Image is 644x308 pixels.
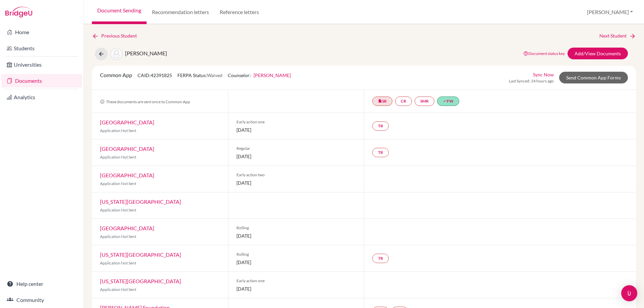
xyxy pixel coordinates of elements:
[533,71,554,78] a: Sync Now
[5,7,32,17] img: Bridge-U
[443,99,447,103] i: done
[1,277,82,291] a: Help center
[100,225,154,231] a: [GEOGRAPHIC_DATA]
[236,145,356,151] span: Regular
[372,254,389,263] a: TR
[254,72,291,78] a: [PERSON_NAME]
[236,259,356,266] span: [DATE]
[100,172,154,178] a: [GEOGRAPHIC_DATA]
[236,119,356,125] span: Early action one
[372,97,392,106] a: insert_drive_fileSR
[568,48,628,59] a: Add/View Documents
[125,50,167,56] span: [PERSON_NAME]
[100,145,154,152] a: [GEOGRAPHIC_DATA]
[100,128,136,133] span: Application Not Sent
[395,97,412,106] a: CR
[509,78,554,84] span: Last Synced: 24 hours ago
[1,42,82,55] a: Students
[100,207,136,212] span: Application Not Sent
[236,153,356,160] span: [DATE]
[100,260,136,265] span: Application Not Sent
[372,121,389,131] a: TR
[100,181,136,186] span: Application Not Sent
[177,72,222,78] span: FERPA Status:
[1,25,82,39] a: Home
[236,232,356,239] span: [DATE]
[100,155,136,160] span: Application Not Sent
[100,251,181,258] a: [US_STATE][GEOGRAPHIC_DATA]
[207,72,222,78] span: Waived
[437,97,459,106] a: doneFW
[1,90,82,104] a: Analytics
[228,72,291,78] span: Counselor:
[100,278,181,284] a: [US_STATE][GEOGRAPHIC_DATA]
[523,51,565,56] a: Document status key
[1,74,82,87] a: Documents
[559,72,628,83] a: Send Common App Forms
[236,179,356,186] span: [DATE]
[92,32,142,40] a: Previous Student
[100,72,132,78] span: Common App
[372,148,389,157] a: TR
[584,6,636,18] button: [PERSON_NAME]
[236,251,356,257] span: Rolling
[100,287,136,292] span: Application Not Sent
[100,99,190,104] span: These documents are sent once to Common App
[621,285,637,301] div: Open Intercom Messenger
[236,285,356,292] span: [DATE]
[138,72,172,78] span: CAID: 42391825
[378,99,382,103] i: insert_drive_file
[236,225,356,231] span: Rolling
[415,97,434,106] a: SMR
[1,58,82,71] a: Universities
[236,126,356,133] span: [DATE]
[236,172,356,178] span: Early action two
[100,119,154,125] a: [GEOGRAPHIC_DATA]
[599,32,636,40] a: Next Student
[1,293,82,307] a: Community
[236,278,356,284] span: Early action one
[100,198,181,205] a: [US_STATE][GEOGRAPHIC_DATA]
[100,234,136,239] span: Application Not Sent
